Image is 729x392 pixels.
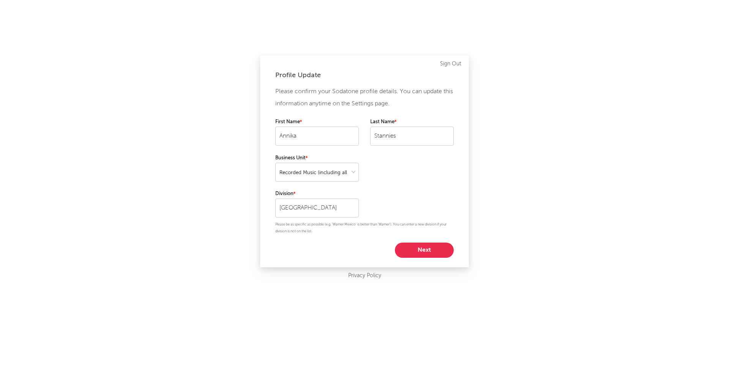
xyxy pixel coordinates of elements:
[370,127,454,146] input: Your last name
[370,117,454,127] label: Last Name
[395,243,454,258] button: Next
[275,154,359,163] label: Business Unit
[275,198,359,217] input: Your division
[440,59,461,68] a: Sign Out
[275,117,359,127] label: First Name
[275,71,454,80] div: Profile Update
[275,86,454,110] p: Please confirm your Sodatone profile details. You can update this information anytime on the Sett...
[348,271,381,281] a: Privacy Policy
[275,189,359,198] label: Division
[275,221,454,235] p: Please be as specific as possible (e.g. 'Warner Mexico' is better than 'Warner'). You can enter a...
[275,127,359,146] input: Your first name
